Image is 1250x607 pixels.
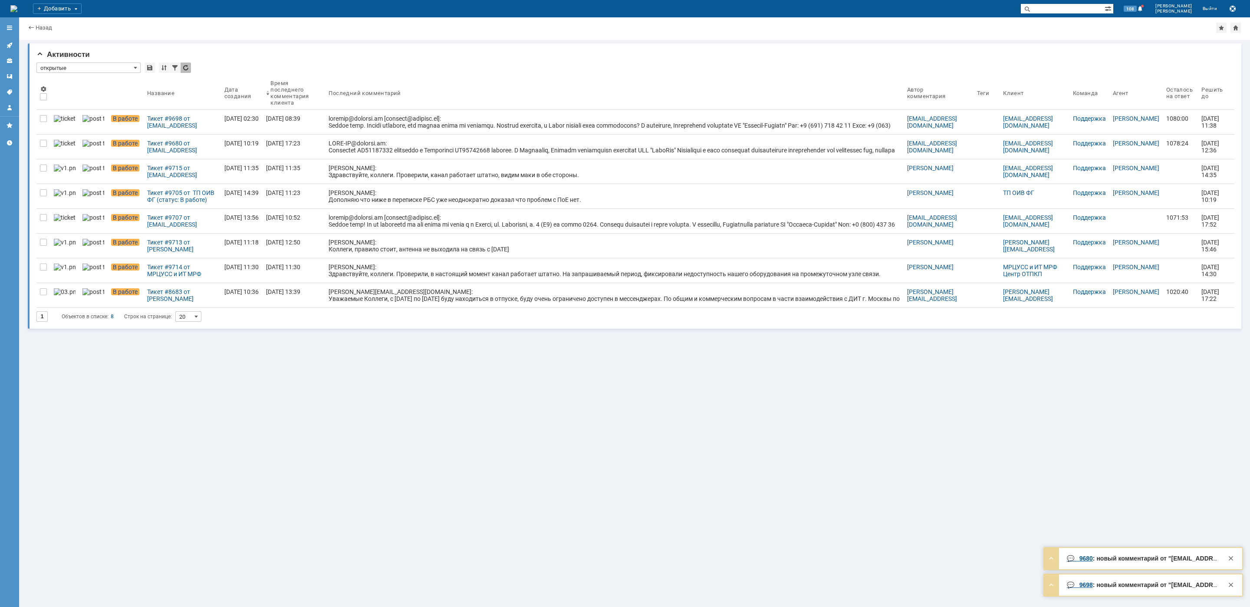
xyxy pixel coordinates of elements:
img: v1.png [54,189,76,196]
img: post ticket.png [82,288,104,295]
a: [EMAIL_ADDRESS][DOMAIN_NAME] [[EMAIL_ADDRESS][DOMAIN_NAME]] [907,214,959,242]
a: ticket_notification.png [50,209,79,233]
a: loremip@dolorsi.am [consect@adipisc.el]: Seddoe temp! In ut laboreetd ma ali enima mi venia q n E... [325,209,904,233]
div: [DATE] 17:23 [266,140,300,147]
a: Назад [36,24,52,31]
div: Добавить [33,3,82,14]
a: Активности [3,38,16,52]
a: [DATE] 11:35 [221,159,263,184]
th: Клиент [1000,76,1069,110]
img: 03.png [54,288,76,295]
a: [DATE] 02:30 [221,110,263,134]
div: loremip@dolorsi.am [consect@adipisc.el]: Seddoe temp. Incidi utlabore, etd magnaa enima mi veniam... [329,115,900,150]
a: [DATE] 10:36 [221,283,263,307]
a: LORE-IP@dolorsi.am: Consectet AD51187332 elitseddo e Temporinci UT95742668 laboree. D Magnaaliq, ... [325,135,904,159]
div: Тикет #9707 от [EMAIL_ADDRESS][DOMAIN_NAME] [[EMAIL_ADDRESS][DOMAIN_NAME]] (статус: В работе) [147,214,217,228]
div: [PERSON_NAME]: Коллеги, правило стоит, антенна не выходила на связь с [DATE] [329,239,900,253]
div: 1078:24 [1166,140,1195,147]
a: Тикет #9713 от [PERSON_NAME] [[EMAIL_ADDRESS][DOMAIN_NAME]] (статус: В работе) [144,234,221,258]
span: [DATE] 12:36 [1201,140,1220,154]
a: [PERSON_NAME] [907,189,954,196]
span: В работе [111,165,139,172]
div: [PERSON_NAME][EMAIL_ADDRESS][DOMAIN_NAME]: Уважаемые Коллеги, с [DATE] по [DATE] буду находиться ... [329,288,900,323]
div: [DATE] 11:30 [266,264,300,271]
span: [DATE] 10:19 [1201,189,1220,203]
div: Развернуть [1046,553,1056,564]
i: Строк на странице: [62,311,172,322]
a: post ticket.png [79,209,108,233]
span: [PERSON_NAME] [1155,3,1192,9]
a: [EMAIL_ADDRESS][DOMAIN_NAME] [1003,165,1053,178]
img: post ticket.png [82,140,104,147]
img: post ticket.png [82,115,104,122]
a: [DATE] 14:35 [1198,159,1227,184]
a: [DATE] 14:39 [221,184,263,208]
a: Поддержка [1073,189,1106,196]
a: [DATE] 12:50 [263,234,325,258]
div: Теги [977,90,990,96]
div: 1080:00 [1166,115,1195,122]
div: Сохранить вид [145,63,155,73]
a: Тикет #9680 от [EMAIL_ADDRESS][DOMAIN_NAME] (статус: В работе) [144,135,221,159]
a: Тикет #8683 от [PERSON_NAME][EMAIL_ADDRESS][DOMAIN_NAME] (статус: В работе) [144,283,221,307]
div: Тикет #9698 от [EMAIL_ADDRESS][DOMAIN_NAME] [[EMAIL_ADDRESS][DOMAIN_NAME]] (статус: В работе) [147,115,217,129]
div: Добавить в избранное [1216,23,1227,33]
a: Поддержка [1073,288,1106,295]
span: Расширенный поиск [1105,4,1113,12]
div: [DATE] 11:30 [224,264,259,271]
a: 1071:53 [1163,209,1198,233]
a: ticket_notification.png [50,110,79,134]
div: Название [147,90,174,96]
a: 1078:24 [1163,135,1198,159]
a: Клиенты [3,54,16,68]
a: [DATE] 11:23 [263,184,325,208]
img: ticket_notification.png [54,140,76,147]
a: [PERSON_NAME] [907,165,954,172]
a: [PERSON_NAME][EMAIL_ADDRESS][DOMAIN_NAME] [907,288,957,309]
div: [DATE] 11:35 [224,165,259,172]
a: [PERSON_NAME] [1113,165,1159,172]
a: [PERSON_NAME] [1113,239,1159,246]
a: ticket_notification.png [50,135,79,159]
div: [DATE] 10:52 [266,214,300,221]
a: [PERSON_NAME][EMAIL_ADDRESS][DOMAIN_NAME]: Уважаемые Коллеги, с [DATE] по [DATE] буду находиться ... [325,283,904,307]
span: В работе [111,288,139,295]
a: Тикет #9705 от ТП ОИВ ФГ (статус: В работе) [144,184,221,208]
a: v1.png [50,159,79,184]
a: [PERSON_NAME]: Дополняю что ниже в переписке РБС уже неоднократно доказал что проблем с ПоЕ нет. [325,184,904,208]
div: Тикет #9715 от [EMAIL_ADDRESS][DOMAIN_NAME] (статус: В работе) [147,165,217,178]
a: [DATE] 10:19 [221,135,263,159]
a: [DATE] 17:23 [263,135,325,159]
a: [DATE] 14:30 [1198,258,1227,283]
th: Время последнего комментария клиента [263,76,325,110]
div: Тикет #9705 от ТП ОИВ ФГ (статус: В работе) [147,189,217,203]
a: 💬 9698 [1067,581,1093,588]
div: [DATE] 11:35 [266,165,300,172]
a: [DATE] 10:52 [263,209,325,233]
a: Тикет #9714 от МРЦУСС и ИТ МРФ Центр ОТПКП (статус: В работе) [144,258,221,283]
a: v1.png [50,234,79,258]
a: [DATE] 17:22 [1198,283,1227,307]
a: 1080:00 [1163,110,1198,134]
span: [DATE] 17:22 [1201,288,1220,302]
div: Решить до [1201,86,1224,99]
a: В работе [108,159,144,184]
a: [EMAIL_ADDRESS][DOMAIN_NAME] [[EMAIL_ADDRESS][DOMAIN_NAME]] [1003,115,1055,143]
th: Команда [1069,76,1109,110]
a: [DATE] 13:39 [263,283,325,307]
a: [PERSON_NAME] [1113,264,1159,271]
div: Клиент [1003,90,1023,96]
div: [DATE] 08:39 [266,115,300,122]
div: Последний комментарий [329,90,401,96]
a: [PERSON_NAME]: Коллеги, правило стоит, антенна не выходила на связь с [DATE] [325,234,904,258]
a: [DATE] 10:19 [1198,184,1227,208]
span: Настройки [40,86,47,92]
a: Теги [3,85,16,99]
a: Мой профиль [3,101,16,115]
a: [DATE] 15:46 [1198,234,1227,258]
a: [PERSON_NAME]: Здравствуйте, коллеги. Проверили, канал работает штатно, видим маки в обе стороны. [325,159,904,184]
a: [DATE] 11:18 [221,234,263,258]
div: 1020:40 [1166,288,1195,295]
a: Поддержка [1073,239,1106,246]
